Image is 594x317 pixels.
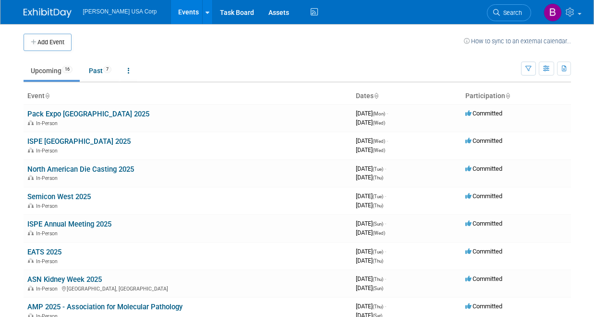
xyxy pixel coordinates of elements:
[505,92,510,100] a: Sort by Participation Type
[45,92,49,100] a: Sort by Event Name
[36,120,61,127] span: In-Person
[465,248,502,255] span: Committed
[27,275,102,284] a: ASN Kidney Week 2025
[385,165,386,172] span: -
[356,146,385,153] span: [DATE]
[385,275,386,282] span: -
[36,148,61,154] span: In-Person
[373,230,385,236] span: (Wed)
[385,303,386,310] span: -
[83,8,157,15] span: [PERSON_NAME] USA Corp
[385,248,386,255] span: -
[500,9,522,16] span: Search
[373,203,383,208] span: (Thu)
[544,3,562,22] img: Brian Malley
[28,148,34,152] img: In-Person Event
[373,249,383,254] span: (Tue)
[356,192,386,200] span: [DATE]
[356,119,385,126] span: [DATE]
[28,258,34,263] img: In-Person Event
[373,194,383,199] span: (Tue)
[356,202,383,209] span: [DATE]
[27,284,348,292] div: [GEOGRAPHIC_DATA], [GEOGRAPHIC_DATA]
[24,8,72,18] img: ExhibitDay
[24,34,72,51] button: Add Event
[62,66,73,73] span: 16
[487,4,531,21] a: Search
[461,88,571,104] th: Participation
[356,229,385,236] span: [DATE]
[28,175,34,180] img: In-Person Event
[28,230,34,235] img: In-Person Event
[465,192,502,200] span: Committed
[465,220,502,227] span: Committed
[373,221,383,227] span: (Sun)
[27,192,91,201] a: Semicon West 2025
[385,192,386,200] span: -
[28,120,34,125] img: In-Person Event
[464,38,571,45] a: How to sync to an external calendar...
[373,258,383,264] span: (Thu)
[24,62,80,80] a: Upcoming16
[356,257,383,264] span: [DATE]
[387,137,388,144] span: -
[465,303,502,310] span: Committed
[373,304,383,309] span: (Thu)
[356,248,386,255] span: [DATE]
[373,148,385,153] span: (Wed)
[374,92,378,100] a: Sort by Start Date
[352,88,461,104] th: Dates
[27,137,131,146] a: ISPE [GEOGRAPHIC_DATA] 2025
[27,110,149,118] a: Pack Expo [GEOGRAPHIC_DATA] 2025
[387,110,388,117] span: -
[36,175,61,181] span: In-Person
[36,203,61,209] span: In-Person
[36,258,61,265] span: In-Person
[373,166,383,172] span: (Tue)
[356,303,386,310] span: [DATE]
[373,175,383,180] span: (Thu)
[27,220,111,228] a: ISPE Annual Meeting 2025
[356,275,386,282] span: [DATE]
[28,203,34,208] img: In-Person Event
[24,88,352,104] th: Event
[27,303,182,311] a: AMP 2025 - Association for Molecular Pathology
[356,110,388,117] span: [DATE]
[356,174,383,181] span: [DATE]
[36,286,61,292] span: In-Person
[385,220,386,227] span: -
[356,137,388,144] span: [DATE]
[36,230,61,237] span: In-Person
[356,165,386,172] span: [DATE]
[373,120,385,126] span: (Wed)
[373,111,385,116] span: (Mon)
[356,220,386,227] span: [DATE]
[27,165,134,174] a: North American Die Casting 2025
[465,275,502,282] span: Committed
[103,66,111,73] span: 7
[373,277,383,282] span: (Thu)
[82,62,119,80] a: Past7
[465,137,502,144] span: Committed
[356,284,383,292] span: [DATE]
[373,286,383,291] span: (Sun)
[465,110,502,117] span: Committed
[373,139,385,144] span: (Wed)
[27,248,61,256] a: EATS 2025
[465,165,502,172] span: Committed
[28,286,34,291] img: In-Person Event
